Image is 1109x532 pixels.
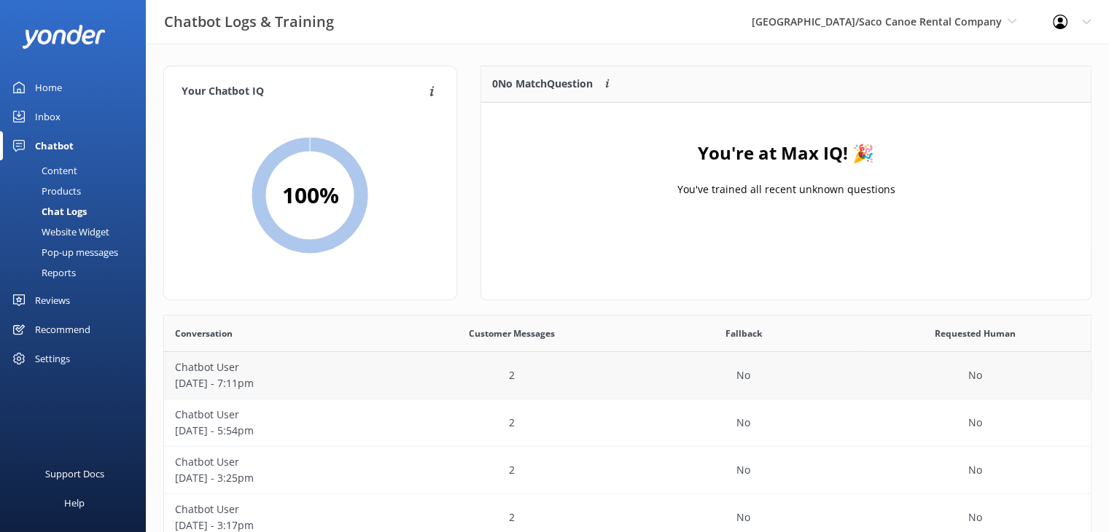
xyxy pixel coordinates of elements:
[175,326,233,340] span: Conversation
[175,407,385,423] p: Chatbot User
[698,139,874,167] h4: You're at Max IQ! 🎉
[175,501,385,517] p: Chatbot User
[175,375,385,391] p: [DATE] - 7:11pm
[509,509,515,525] p: 2
[164,447,1091,494] div: row
[9,160,146,181] a: Content
[509,415,515,431] p: 2
[736,367,750,383] p: No
[736,415,750,431] p: No
[736,509,750,525] p: No
[725,326,761,340] span: Fallback
[35,73,62,102] div: Home
[35,286,70,315] div: Reviews
[175,359,385,375] p: Chatbot User
[9,222,109,242] div: Website Widget
[9,242,118,262] div: Pop-up messages
[9,201,146,222] a: Chat Logs
[164,10,334,34] h3: Chatbot Logs & Training
[9,262,76,283] div: Reports
[35,315,90,344] div: Recommend
[9,262,146,283] a: Reports
[968,462,982,478] p: No
[35,344,70,373] div: Settings
[175,423,385,439] p: [DATE] - 5:54pm
[35,102,61,131] div: Inbox
[509,462,515,478] p: 2
[968,415,982,431] p: No
[9,181,146,201] a: Products
[9,242,146,262] a: Pop-up messages
[182,84,425,100] h4: Your Chatbot IQ
[64,488,85,517] div: Help
[22,25,106,49] img: yonder-white-logo.png
[175,470,385,486] p: [DATE] - 3:25pm
[752,15,1002,28] span: [GEOGRAPHIC_DATA]/Saco Canoe Rental Company
[9,160,77,181] div: Content
[968,367,982,383] p: No
[935,326,1016,340] span: Requested Human
[164,399,1091,447] div: row
[281,178,338,213] h2: 100 %
[9,181,81,201] div: Products
[492,76,593,92] p: 0 No Match Question
[9,201,87,222] div: Chat Logs
[35,131,74,160] div: Chatbot
[45,459,104,488] div: Support Docs
[175,454,385,470] p: Chatbot User
[509,367,515,383] p: 2
[968,509,982,525] p: No
[481,103,1091,249] div: grid
[9,222,146,242] a: Website Widget
[164,352,1091,399] div: row
[677,181,895,197] p: You've trained all recent unknown questions
[736,462,750,478] p: No
[469,326,555,340] span: Customer Messages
